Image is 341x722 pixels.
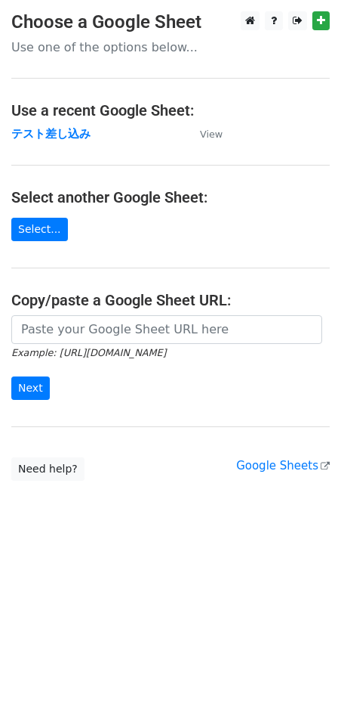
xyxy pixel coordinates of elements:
[11,127,91,141] a: テスト差し込み
[185,127,223,141] a: View
[11,101,330,119] h4: Use a recent Google Sheet:
[236,459,330,473] a: Google Sheets
[11,39,330,55] p: Use one of the options below...
[11,347,166,358] small: Example: [URL][DOMAIN_NAME]
[11,218,68,241] a: Select...
[200,129,223,140] small: View
[11,291,330,309] h4: Copy/paste a Google Sheet URL:
[11,376,50,400] input: Next
[11,315,322,344] input: Paste your Google Sheet URL here
[11,11,330,33] h3: Choose a Google Sheet
[11,188,330,206] h4: Select another Google Sheet:
[11,457,84,481] a: Need help?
